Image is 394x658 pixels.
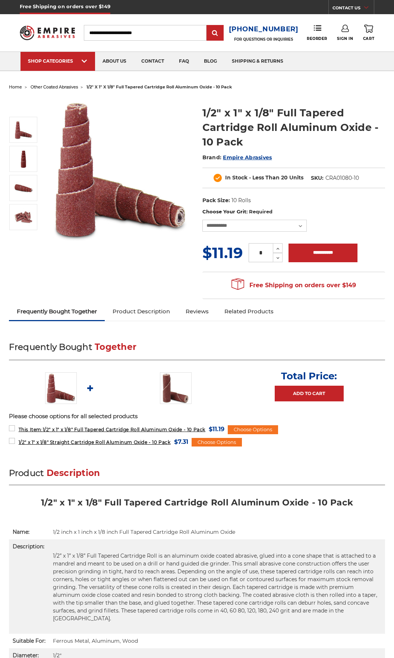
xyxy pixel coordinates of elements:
[9,342,92,352] span: Frequently Bought
[14,208,33,226] img: Cartridge Roll 1/2" x 1" x 1/8" Tapered A/O
[209,424,224,434] span: $11.19
[174,437,188,447] span: $7.31
[49,525,385,539] td: 1/2 inch x 1 inch x 1/8 inch Full Tapered Cartridge Roll Aluminum Oxide
[217,303,281,320] a: Related Products
[9,84,22,90] a: home
[231,197,251,204] dd: 10 Rolls
[28,58,88,64] div: SHOP CATEGORIES
[20,22,75,44] img: Empire Abrasives
[9,412,385,421] p: Please choose options for all selected products
[202,244,243,262] span: $11.19
[307,25,327,41] a: Reorder
[229,37,299,42] p: FOR QUESTIONS OR INQUIRIES
[14,150,33,168] img: Tapered Cartridge Roll 1/2" x 1" x 1/8"
[105,303,178,320] a: Product Description
[231,278,356,293] span: Free Shipping on orders over $149
[19,427,205,432] span: 1/2" x 1" x 1/8" Full Tapered Cartridge Roll Aluminum Oxide - 10 Pack
[19,439,171,445] span: 1/2" x 1" x 1/8" Straight Cartridge Roll Aluminum Oxide - 10 Pack
[249,209,272,214] small: Required
[311,174,324,182] dt: SKU:
[202,197,230,204] dt: Pack Size:
[9,303,105,320] a: Frequently Bought Together
[53,552,382,623] p: 1/2” x 1” x 1/8” Full Tapered Cartridge Roll is an aluminum oxide coated abrasive, glued into a c...
[45,372,77,404] img: Cartridge Roll 1/2" x 1" x 1/8" Full Tapered
[13,529,29,535] strong: Name:
[281,174,288,181] span: 20
[224,52,291,71] a: shipping & returns
[49,98,192,241] img: Cartridge Roll 1/2" x 1" x 1/8" Full Tapered
[208,26,223,41] input: Submit
[307,36,327,41] span: Reorder
[202,154,222,161] span: Brand:
[31,84,78,90] a: other coated abrasives
[202,208,385,216] label: Choose Your Grit:
[275,386,344,401] a: Add to Cart
[289,174,303,181] span: Units
[281,370,337,382] p: Total Price:
[337,36,353,41] span: Sign In
[13,637,45,644] strong: Suitable For:
[363,36,374,41] span: Cart
[192,438,242,447] div: Choose Options
[14,120,33,139] img: Cartridge Roll 1/2" x 1" x 1/8" Full Tapered
[49,634,385,648] td: Ferrous Metal, Aluminum, Wood
[228,425,278,434] div: Choose Options
[332,4,374,14] a: CONTACT US
[229,24,299,35] a: [PHONE_NUMBER]
[134,52,171,71] a: contact
[9,468,44,478] span: Product
[13,543,44,550] strong: Description:
[171,52,196,71] a: faq
[47,468,100,478] span: Description
[14,179,33,197] img: Cartridge Roll 1/2" x 1" x 1/8" Tapered Aluminum Oxide
[202,106,385,149] h1: 1/2" x 1" x 1/8" Full Tapered Cartridge Roll Aluminum Oxide - 10 Pack
[95,52,134,71] a: about us
[325,174,359,182] dd: CRA01080-10
[95,342,136,352] span: Together
[19,427,43,432] strong: This Item:
[249,174,280,181] span: - Less Than
[9,497,385,514] h2: 1/2" x 1" x 1/8" Full Tapered Cartridge Roll Aluminum Oxide - 10 Pack
[86,84,232,90] span: 1/2" x 1" x 1/8" full tapered cartridge roll aluminum oxide - 10 pack
[223,154,272,161] a: Empire Abrasives
[178,303,217,320] a: Reviews
[225,174,248,181] span: In Stock
[196,52,224,71] a: blog
[363,25,374,41] a: Cart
